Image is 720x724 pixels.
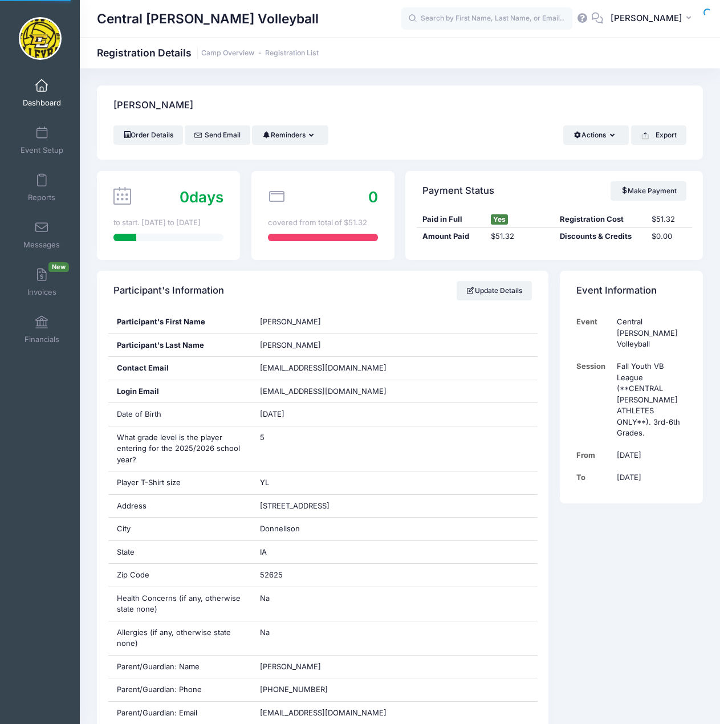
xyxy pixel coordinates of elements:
h4: Payment Status [422,174,494,207]
div: $51.32 [646,214,691,225]
span: [DATE] [260,409,284,418]
td: To [576,466,611,489]
h1: Central [PERSON_NAME] Volleyball [97,6,319,32]
span: [EMAIL_ADDRESS][DOMAIN_NAME] [260,363,387,372]
input: Search by First Name, Last Name, or Email... [401,7,572,30]
span: [EMAIL_ADDRESS][DOMAIN_NAME] [260,386,402,397]
span: Na [260,628,270,637]
div: Participant's First Name [108,311,251,333]
a: Event Setup [15,120,69,160]
span: [PERSON_NAME] [260,340,321,349]
button: Actions [563,125,629,145]
a: Camp Overview [201,49,254,58]
div: days [180,186,223,208]
span: [PERSON_NAME] [260,662,321,671]
td: Session [576,355,611,444]
a: Make Payment [611,181,686,201]
div: covered from total of $51.32 [268,217,378,229]
a: Dashboard [15,73,69,113]
td: Central [PERSON_NAME] Volleyball [611,311,686,355]
div: Contact Email [108,357,251,380]
a: Update Details [457,281,532,300]
div: Parent/Guardian: Name [108,656,251,678]
div: Paid in Full [417,214,486,225]
div: Login Email [108,380,251,403]
div: Registration Cost [554,214,646,225]
a: Messages [15,215,69,255]
span: 0 [180,188,189,206]
div: Date of Birth [108,403,251,426]
div: Amount Paid [417,231,486,242]
a: Order Details [113,125,183,145]
a: Financials [15,310,69,349]
div: $51.32 [485,231,554,242]
h4: [PERSON_NAME] [113,90,193,122]
button: [PERSON_NAME] [603,6,703,32]
a: InvoicesNew [15,262,69,302]
div: $0.00 [646,231,691,242]
span: YL [260,478,269,487]
span: Event Setup [21,145,63,155]
span: 5 [260,433,265,442]
td: [DATE] [611,444,686,466]
h4: Participant's Information [113,275,224,307]
span: Dashboard [23,98,61,108]
span: Messages [23,240,60,250]
div: What grade level is the player entering for the 2025/2026 school year? [108,426,251,471]
span: Invoices [27,287,56,297]
span: Donnellson [260,524,300,533]
span: Reports [28,193,55,202]
a: Registration List [265,49,319,58]
div: Discounts & Credits [554,231,646,242]
td: Event [576,311,611,355]
span: [PERSON_NAME] [260,317,321,326]
span: IA [260,547,267,556]
a: Reports [15,168,69,208]
div: Player T-Shirt size [108,471,251,494]
img: Central Lee Volleyball [19,17,62,60]
span: [PERSON_NAME] [611,12,682,25]
div: Parent/Guardian: Phone [108,678,251,701]
h4: Event Information [576,275,657,307]
span: 0 [368,188,378,206]
button: Reminders [252,125,328,145]
span: New [48,262,69,272]
span: Na [260,593,270,603]
span: [STREET_ADDRESS] [260,501,330,510]
h1: Registration Details [97,47,319,59]
div: Participant's Last Name [108,334,251,357]
div: Allergies (if any, otherwise state none) [108,621,251,655]
button: Export [631,125,686,145]
div: Address [108,495,251,518]
div: Zip Code [108,564,251,587]
div: City [108,518,251,540]
td: [DATE] [611,466,686,489]
td: From [576,444,611,466]
td: Fall Youth VB League (**CENTRAL [PERSON_NAME] ATHLETES ONLY**). 3rd-6th Grades. [611,355,686,444]
div: Health Concerns (if any, otherwise state none) [108,587,251,621]
span: 52625 [260,570,283,579]
span: Yes [491,214,508,225]
div: State [108,541,251,564]
span: [EMAIL_ADDRESS][DOMAIN_NAME] [260,708,387,717]
div: to start. [DATE] to [DATE] [113,217,223,229]
a: Send Email [185,125,250,145]
span: Financials [25,335,59,344]
span: [PHONE_NUMBER] [260,685,328,694]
